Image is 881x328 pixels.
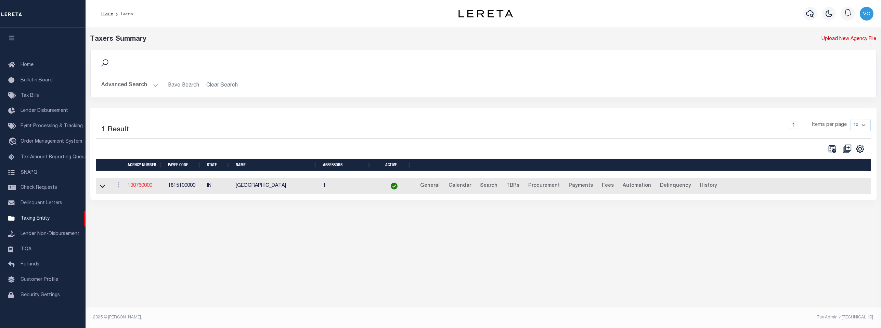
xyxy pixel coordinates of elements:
span: Tax Bills [21,93,39,98]
th: Active: activate to sort column ascending [374,159,414,171]
span: Lender Non-Disbursement [21,232,79,236]
a: General [417,181,443,192]
a: Delinquency [657,181,694,192]
img: logo-dark.svg [458,10,513,17]
span: Bulletin Board [21,78,53,83]
img: svg+xml;base64,PHN2ZyB4bWxucz0iaHR0cDovL3d3dy53My5vcmcvMjAwMC9zdmciIHBvaW50ZXItZXZlbnRzPSJub25lIi... [860,7,873,21]
span: Customer Profile [21,277,58,282]
span: Home [21,63,34,67]
td: 1 [320,178,374,195]
a: Home [101,12,113,16]
span: Taxing Entity [21,216,50,221]
td: [GEOGRAPHIC_DATA] [233,178,320,195]
span: Items per page [812,121,847,129]
a: 130760000 [128,183,152,188]
td: 1815100000 [165,178,204,195]
th: Payee Code: activate to sort column ascending [165,159,204,171]
span: Security Settings [21,293,60,298]
a: History [697,181,720,192]
a: Calendar [445,181,474,192]
a: Payments [566,181,596,192]
span: 1 [102,126,106,133]
li: Taxers [113,11,133,17]
a: TBRs [503,181,522,192]
span: TIQA [21,247,31,251]
a: Fees [599,181,617,192]
td: IN [204,178,233,195]
a: 1 [790,121,798,129]
a: Search [477,181,501,192]
th: State: activate to sort column ascending [204,159,233,171]
span: Lender Disbursement [21,108,68,113]
img: check-icon-green.svg [391,183,398,189]
span: Tax Amount Reporting Queue [21,155,87,160]
div: Taxers Summary [90,34,677,44]
span: Check Requests [21,185,57,190]
i: travel_explore [8,137,19,146]
a: Automation [620,181,654,192]
th: Name: activate to sort column ascending [233,159,320,171]
span: Pymt Processing & Tracking [21,124,83,129]
span: Delinquent Letters [21,201,62,206]
th: Agency Number: activate to sort column ascending [125,159,165,171]
button: Advanced Search [102,79,158,92]
a: Procurement [525,181,563,192]
label: Result [108,124,129,135]
span: Refunds [21,262,39,267]
th: Assessors: activate to sort column ascending [320,159,374,171]
div: Tax Admin v.[TECHNICAL_ID] [489,314,873,320]
a: Upload New Agency File [822,36,877,43]
span: SNAPQ [21,170,37,175]
span: Order Management System [21,139,82,144]
div: 2025 © [PERSON_NAME]. [88,314,483,320]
